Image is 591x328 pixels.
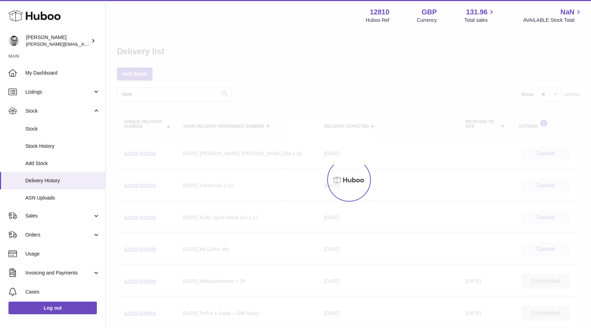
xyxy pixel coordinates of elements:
[523,7,583,24] a: NaN AVAILABLE Stock Total
[25,251,100,257] span: Usage
[25,232,93,238] span: Orders
[26,34,89,48] div: [PERSON_NAME]
[25,70,100,76] span: My Dashboard
[370,7,390,17] strong: 12810
[464,17,496,24] span: Total sales
[25,213,93,219] span: Sales
[25,177,100,184] span: Delivery History
[560,7,574,17] span: NaN
[25,160,100,167] span: Add Stock
[8,302,97,314] a: Log out
[25,289,100,295] span: Cases
[417,17,437,24] div: Currency
[25,126,100,132] span: Stock
[25,108,93,114] span: Stock
[466,7,487,17] span: 131.96
[25,143,100,150] span: Stock History
[8,36,19,46] img: alex@digidistiller.com
[26,41,141,47] span: [PERSON_NAME][EMAIL_ADDRESS][DOMAIN_NAME]
[464,7,496,24] a: 131.96 Total sales
[25,89,93,95] span: Listings
[25,270,93,276] span: Invoicing and Payments
[523,17,583,24] span: AVAILABLE Stock Total
[366,17,390,24] div: Huboo Ref
[25,195,100,201] span: ASN Uploads
[422,7,437,17] strong: GBP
